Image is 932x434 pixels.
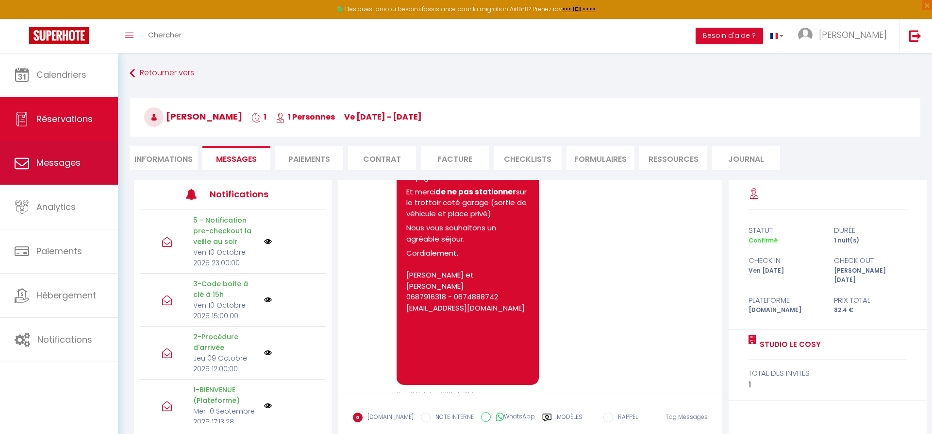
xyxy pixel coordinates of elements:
[264,402,272,410] img: NO IMAGE
[193,353,258,374] p: Jeu 09 Octobre 2025 12:00:00
[666,413,708,421] span: Tag Messages
[216,154,257,165] span: Messages
[431,413,474,423] label: NOTE INTERNE
[566,146,634,170] li: FORMULAIRES
[406,223,529,244] p: Nous vous souhaitons un agréable séjour.
[36,201,76,213] span: Analytics
[494,146,562,170] li: CHECKLISTS
[276,111,335,122] span: 1 Personnes
[193,278,258,300] p: 3-Code boite à clé à 15h
[742,306,828,315] div: [DOMAIN_NAME]
[749,379,907,391] div: 1
[712,146,780,170] li: Journal
[344,111,422,122] span: ve [DATE] - [DATE]
[696,28,763,44] button: Besoin d'aide ?
[348,146,416,170] li: Contrat
[363,413,414,423] label: [DOMAIN_NAME]
[909,30,921,42] img: logout
[756,339,821,350] a: Studio le Cosy
[148,30,182,40] span: Chercher
[193,406,258,427] p: Mer 10 Septembre 2025 17:13:28
[36,113,93,125] span: Réservations
[742,225,828,236] div: statut
[193,331,258,353] p: 2-Procédure d'arrivée
[828,295,913,306] div: Prix total
[210,183,287,205] h3: Notifications
[193,215,258,247] p: 5 - Notification pre-checkout la veille au soir
[613,413,638,423] label: RAPPEL
[275,146,343,170] li: Paiements
[749,367,907,379] div: total des invités
[397,390,495,398] span: Ven 10 Octobre 2025 15:01:41 - mail
[406,248,529,313] p: Cordialement, [PERSON_NAME] et [PERSON_NAME] 0687916318 - 0674888742 [EMAIL_ADDRESS][DOMAIN_NAME]
[264,349,272,357] img: NO IMAGE
[36,156,81,169] span: Messages
[742,295,828,306] div: Plateforme
[828,306,913,315] div: 82.4 €
[406,187,529,220] p: Et merci sur le trottoir coté garage (sortie de véhicule et place privé)
[36,245,82,257] span: Paiements
[798,28,813,42] img: ...
[828,236,913,245] div: 1 nuit(s)
[36,289,96,301] span: Hébergement
[639,146,707,170] li: Ressources
[557,413,582,430] label: Modèles
[264,238,272,245] img: NO IMAGE
[791,19,899,53] a: ... [PERSON_NAME]
[819,29,887,41] span: [PERSON_NAME]
[491,412,535,423] label: WhatsApp
[141,19,189,53] a: Chercher
[435,187,516,197] strong: de ne pas stationner
[742,255,828,266] div: check in
[193,384,258,406] p: 1-BIENVENUE (Plateforme)
[130,146,198,170] li: Informations
[37,333,92,346] span: Notifications
[828,255,913,266] div: check out
[193,247,258,268] p: Ven 10 Octobre 2025 23:00:00
[828,266,913,285] div: [PERSON_NAME] [DATE]
[828,225,913,236] div: durée
[421,146,489,170] li: Facture
[264,296,272,304] img: NO IMAGE
[742,266,828,285] div: Ven [DATE]
[251,111,266,122] span: 1
[144,110,242,122] span: [PERSON_NAME]
[749,236,778,244] span: Confirmé
[130,65,920,82] a: Retourner vers
[36,69,86,81] span: Calendriers
[29,27,89,44] img: Super Booking
[193,300,258,321] p: Ven 10 Octobre 2025 15:00:00
[562,5,596,13] a: >>> ICI <<<<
